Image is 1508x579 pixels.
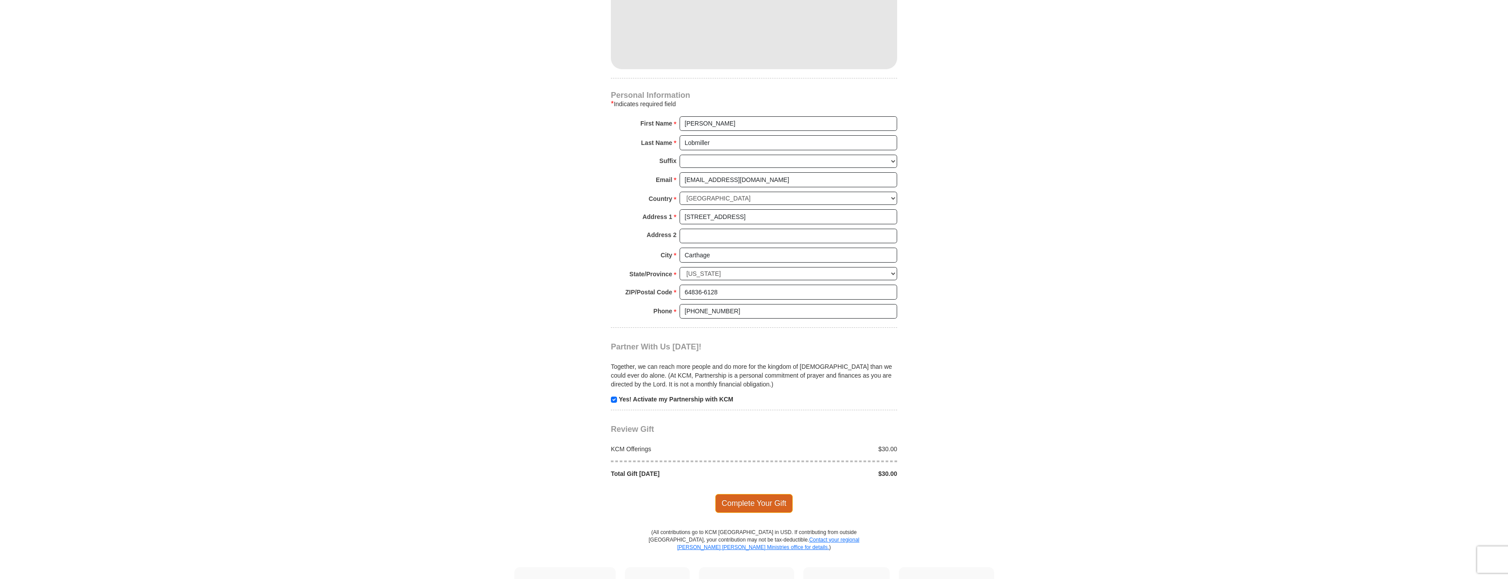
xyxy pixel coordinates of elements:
p: Together, we can reach more people and do more for the kingdom of [DEMOGRAPHIC_DATA] than we coul... [611,362,897,389]
strong: Address 1 [643,211,673,223]
strong: Suffix [659,155,676,167]
strong: Email [656,174,672,186]
h4: Personal Information [611,92,897,99]
a: Contact your regional [PERSON_NAME] [PERSON_NAME] Ministries office for details. [677,537,859,550]
strong: Yes! Activate my Partnership with KCM [619,396,733,403]
div: $30.00 [754,445,902,453]
span: Complete Your Gift [715,494,793,512]
div: KCM Offerings [606,445,754,453]
strong: Last Name [641,137,673,149]
div: Indicates required field [611,99,897,109]
strong: First Name [640,117,672,130]
span: Partner With Us [DATE]! [611,342,702,351]
strong: Phone [654,305,673,317]
strong: Address 2 [647,229,676,241]
strong: ZIP/Postal Code [625,286,673,298]
span: Review Gift [611,425,654,434]
strong: State/Province [629,268,672,280]
strong: Country [649,193,673,205]
div: Total Gift [DATE] [606,469,754,478]
p: (All contributions go to KCM [GEOGRAPHIC_DATA] in USD. If contributing from outside [GEOGRAPHIC_D... [648,529,860,567]
div: $30.00 [754,469,902,478]
strong: City [661,249,672,261]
